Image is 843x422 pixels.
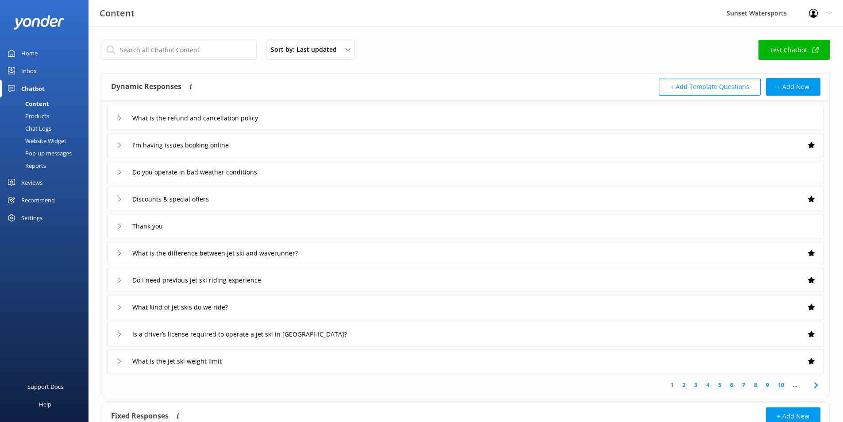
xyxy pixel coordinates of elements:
div: Inbox [21,62,37,80]
div: Help [39,395,51,413]
div: Products [5,110,49,122]
a: 7 [738,381,750,389]
a: Test Chatbot [758,40,830,60]
div: Chatbot [21,80,45,97]
div: Reports [5,159,46,172]
div: Website Widget [5,135,66,147]
img: yonder-white-logo.png [13,15,64,30]
a: 9 [762,381,774,389]
div: Home [21,44,38,62]
a: Content [5,97,89,110]
a: Website Widget [5,135,89,147]
span: ... [789,381,801,389]
a: 2 [678,381,690,389]
div: Content [5,97,49,110]
a: Products [5,110,89,122]
a: 10 [774,381,789,389]
h3: Content [100,6,135,20]
a: 8 [750,381,762,389]
div: Pop-up messages [5,147,72,159]
div: Settings [21,209,42,227]
a: 3 [690,381,702,389]
button: + Add New [766,78,820,96]
div: Support Docs [27,378,63,395]
input: Search all Chatbot Content [102,40,257,60]
a: Chat Logs [5,122,89,135]
span: Sort by: Last updated [271,45,342,54]
a: 6 [726,381,738,389]
h4: Dynamic Responses [111,78,181,96]
a: Reports [5,159,89,172]
div: Chat Logs [5,122,51,135]
a: 4 [702,381,714,389]
a: 1 [666,381,678,389]
div: Recommend [21,191,55,209]
a: Pop-up messages [5,147,89,159]
button: + Add Template Questions [659,78,761,96]
div: Reviews [21,174,42,191]
a: 5 [714,381,726,389]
